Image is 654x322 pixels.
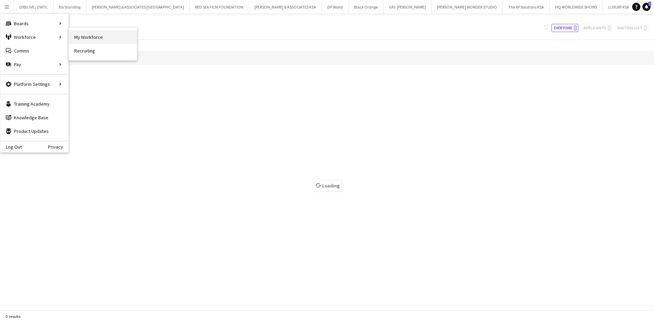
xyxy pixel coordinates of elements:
span: 1 [648,2,651,6]
span: 0 [574,25,577,31]
button: No Standing [53,0,86,14]
a: 1 [642,3,651,11]
button: The XP Solutions KSA [503,0,550,14]
a: Privacy [48,144,68,150]
button: Black Orange [348,0,384,14]
a: Knowledge Base [0,111,68,124]
button: RED SEA FILM FOUNDATION [190,0,249,14]
a: Comms [0,44,68,58]
span: Loading [313,181,342,191]
div: Boards [0,17,68,30]
button: [PERSON_NAME] & ASSOCIATES KSA [249,0,322,14]
button: LUXURY KSA [603,0,635,14]
button: DXB LIVE / DWTC [14,0,53,14]
div: Platform Settings [0,77,68,91]
div: Pay [0,58,68,71]
a: Product Updates [0,124,68,138]
button: [PERSON_NAME] WONDER STUDIO [432,0,503,14]
a: Training Academy [0,97,68,111]
button: DP World [322,0,348,14]
a: My Workforce [69,30,137,44]
div: Workforce [0,30,68,44]
button: HQ WORLDWIDE SHOWS [550,0,603,14]
button: [PERSON_NAME] & ASSOCIATES [GEOGRAPHIC_DATA] [86,0,190,14]
button: GPJ: [PERSON_NAME] [384,0,432,14]
a: Recruiting [69,44,137,58]
button: Everyone0 [551,24,578,32]
a: Log Out [0,144,22,150]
